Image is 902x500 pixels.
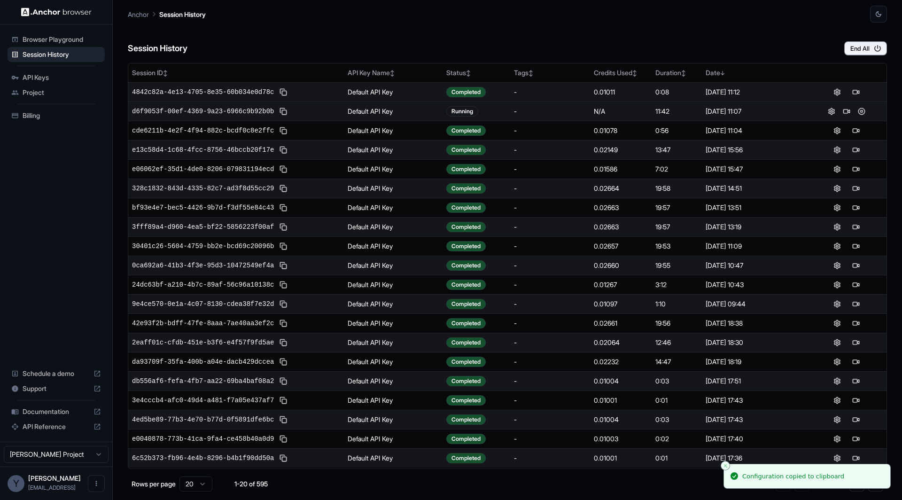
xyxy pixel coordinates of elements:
[159,9,206,19] p: Session History
[446,357,486,367] div: Completed
[132,107,274,116] span: d6f9053f-00ef-4369-9a23-6966c9b92b0b
[706,164,803,174] div: [DATE] 15:47
[348,68,439,78] div: API Key Name
[227,479,274,489] div: 1-20 of 595
[132,479,176,489] p: Rows per page
[720,70,725,77] span: ↓
[132,434,274,444] span: e0040878-773b-41ca-9fa4-ce458b40a0d9
[514,338,586,347] div: -
[344,217,443,236] td: Default API Key
[344,102,443,121] td: Default API Key
[132,299,274,309] span: 9e4ce570-0e1a-4c07-8130-cdea38f7e32d
[655,280,698,289] div: 3:12
[23,88,101,97] span: Project
[23,35,101,44] span: Browser Playground
[446,318,486,328] div: Completed
[706,126,803,135] div: [DATE] 11:04
[128,42,187,55] h6: Session History
[632,70,637,77] span: ↕
[706,396,803,405] div: [DATE] 17:43
[8,404,105,419] div: Documentation
[132,164,274,174] span: e06062ef-35d1-4de0-8206-079831194ecd
[446,453,486,463] div: Completed
[514,184,586,193] div: -
[23,111,101,120] span: Billing
[594,299,648,309] div: 0.01097
[706,261,803,270] div: [DATE] 10:47
[446,260,486,271] div: Completed
[132,453,274,463] span: 6c52b373-fb96-4e4b-8296-b4b1f90dd50a
[706,145,803,155] div: [DATE] 15:56
[344,198,443,217] td: Default API Key
[344,313,443,333] td: Default API Key
[132,415,274,424] span: 4ed5be89-77b3-4e70-b77d-0f5891dfe6bc
[655,434,698,444] div: 0:02
[655,145,698,155] div: 13:47
[594,145,648,155] div: 0.02149
[655,203,698,212] div: 19:57
[655,261,698,270] div: 19:55
[344,333,443,352] td: Default API Key
[514,203,586,212] div: -
[594,184,648,193] div: 0.02664
[446,299,486,309] div: Completed
[21,8,92,16] img: Anchor Logo
[655,242,698,251] div: 19:53
[446,337,486,348] div: Completed
[594,107,648,116] div: N/A
[390,70,395,77] span: ↕
[8,381,105,396] div: Support
[594,126,648,135] div: 0.01078
[446,68,506,78] div: Status
[23,73,101,82] span: API Keys
[655,126,698,135] div: 0:56
[594,338,648,347] div: 0.02064
[655,376,698,386] div: 0:03
[655,319,698,328] div: 19:56
[514,87,586,97] div: -
[594,242,648,251] div: 0.02657
[594,453,648,463] div: 0.01001
[132,319,274,328] span: 42e93f2b-bdff-47fe-8aaa-7ae40aa3ef2c
[344,179,443,198] td: Default API Key
[514,319,586,328] div: -
[514,299,586,309] div: -
[514,453,586,463] div: -
[706,357,803,367] div: [DATE] 18:19
[706,338,803,347] div: [DATE] 18:30
[344,275,443,294] td: Default API Key
[655,338,698,347] div: 12:46
[344,294,443,313] td: Default API Key
[132,203,274,212] span: bf93e4e7-bec5-4426-9b7d-f3df55e84c43
[706,319,803,328] div: [DATE] 18:38
[594,164,648,174] div: 0.01586
[23,369,90,378] span: Schedule a demo
[681,70,686,77] span: ↕
[655,184,698,193] div: 19:58
[446,164,486,174] div: Completed
[446,125,486,136] div: Completed
[132,242,274,251] span: 30401c26-5604-4759-bb2e-bcd69c20096b
[23,422,90,431] span: API Reference
[446,241,486,251] div: Completed
[446,203,486,213] div: Completed
[132,261,274,270] span: 0ca692a6-41b3-4f3e-95d3-10472549ef4a
[514,261,586,270] div: -
[132,145,274,155] span: e13c58d4-1c68-4fcc-8756-46bccb20f17e
[8,70,105,85] div: API Keys
[446,87,486,97] div: Completed
[344,140,443,159] td: Default API Key
[446,145,486,155] div: Completed
[706,87,803,97] div: [DATE] 11:12
[594,376,648,386] div: 0.01004
[163,70,168,77] span: ↕
[514,357,586,367] div: -
[594,203,648,212] div: 0.02663
[128,9,149,19] p: Anchor
[706,434,803,444] div: [DATE] 17:40
[594,319,648,328] div: 0.02661
[344,410,443,429] td: Default API Key
[514,222,586,232] div: -
[344,236,443,256] td: Default API Key
[132,376,274,386] span: db556af6-fefa-4fb7-aa22-69ba4baf08a2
